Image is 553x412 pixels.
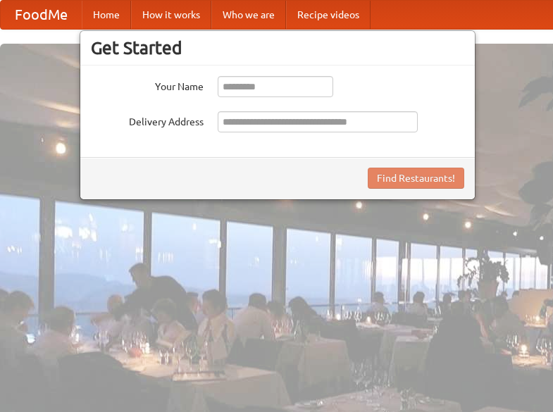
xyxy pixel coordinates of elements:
[91,76,204,94] label: Your Name
[82,1,131,29] a: Home
[211,1,286,29] a: Who we are
[131,1,211,29] a: How it works
[91,111,204,129] label: Delivery Address
[91,37,464,58] h3: Get Started
[286,1,371,29] a: Recipe videos
[368,168,464,189] button: Find Restaurants!
[1,1,82,29] a: FoodMe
